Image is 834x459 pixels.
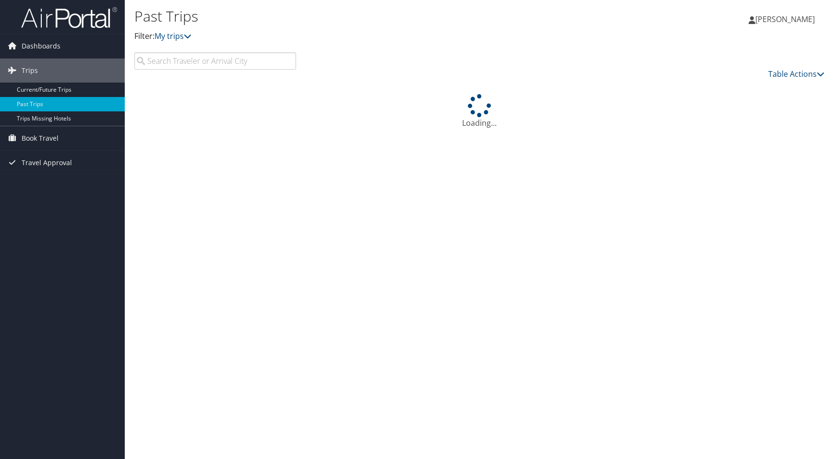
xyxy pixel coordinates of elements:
[134,30,595,43] p: Filter:
[134,52,296,70] input: Search Traveler or Arrival City
[22,59,38,83] span: Trips
[755,14,815,24] span: [PERSON_NAME]
[749,5,824,34] a: [PERSON_NAME]
[21,6,117,29] img: airportal-logo.png
[134,6,595,26] h1: Past Trips
[22,34,60,58] span: Dashboards
[22,151,72,175] span: Travel Approval
[155,31,191,41] a: My trips
[768,69,824,79] a: Table Actions
[22,126,59,150] span: Book Travel
[134,94,824,129] div: Loading...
